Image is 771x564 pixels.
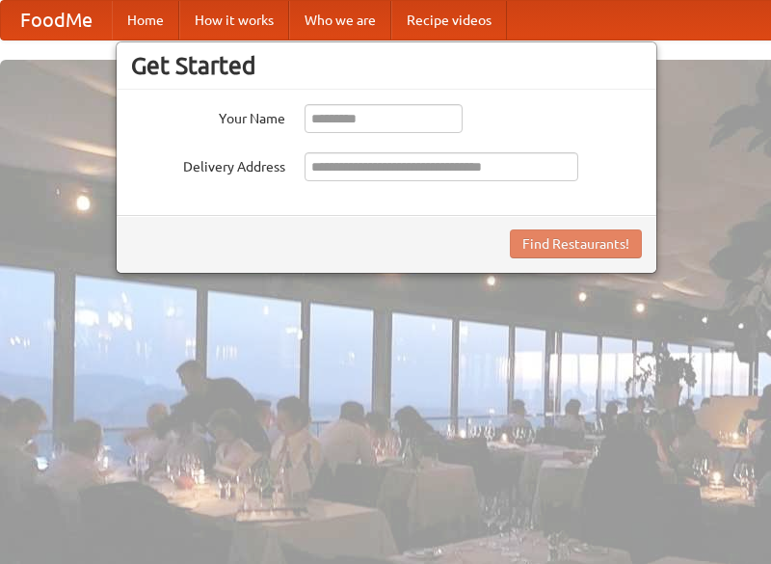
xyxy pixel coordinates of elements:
a: Home [112,1,179,40]
a: Recipe videos [391,1,507,40]
label: Delivery Address [131,152,285,176]
button: Find Restaurants! [510,229,642,258]
a: FoodMe [1,1,112,40]
h3: Get Started [131,51,642,80]
a: Who we are [289,1,391,40]
label: Your Name [131,104,285,128]
a: How it works [179,1,289,40]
